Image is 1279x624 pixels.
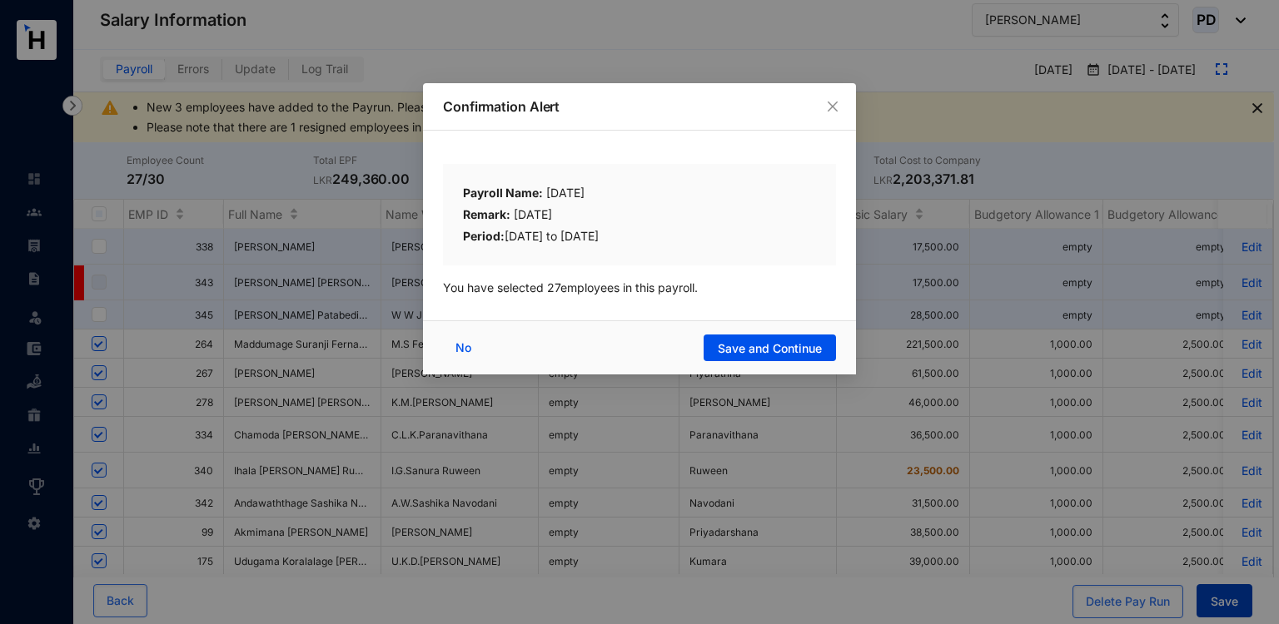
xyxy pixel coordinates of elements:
div: [DATE] [463,184,816,206]
button: Save and Continue [704,334,836,361]
b: Period: [463,229,505,243]
span: No [455,339,471,357]
p: Confirmation Alert [443,97,836,116]
span: close [826,100,839,113]
span: Save and Continue [718,340,822,357]
b: Payroll Name: [463,186,543,200]
button: Close [824,97,842,116]
b: Remark: [463,207,510,221]
button: No [443,334,488,361]
div: [DATE] to [DATE] [463,227,816,245]
div: [DATE] [463,206,816,227]
span: You have selected 27 employees in this payroll. [443,280,698,295]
